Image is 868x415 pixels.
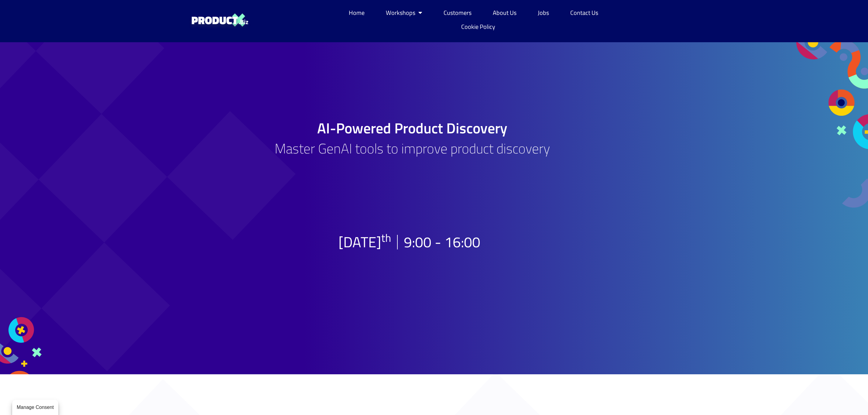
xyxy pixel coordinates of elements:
a: Jobs [532,6,555,20]
h2: 9:00 - 16:00 [404,235,480,249]
sup: th [381,229,391,246]
button: Manage Consent [12,400,58,415]
nav: Menu [338,6,614,34]
a: Cookie Policy [455,20,501,34]
a: Contact Us [564,6,604,20]
a: Workshops [380,6,428,20]
h1: AI-Powered Product Discovery [139,121,685,135]
h2: Master GenAI tools to improve product discovery [139,142,685,155]
h2: [DATE] [338,235,391,249]
a: Customers [437,6,478,20]
a: Home [343,6,371,20]
a: About Us [487,6,523,20]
